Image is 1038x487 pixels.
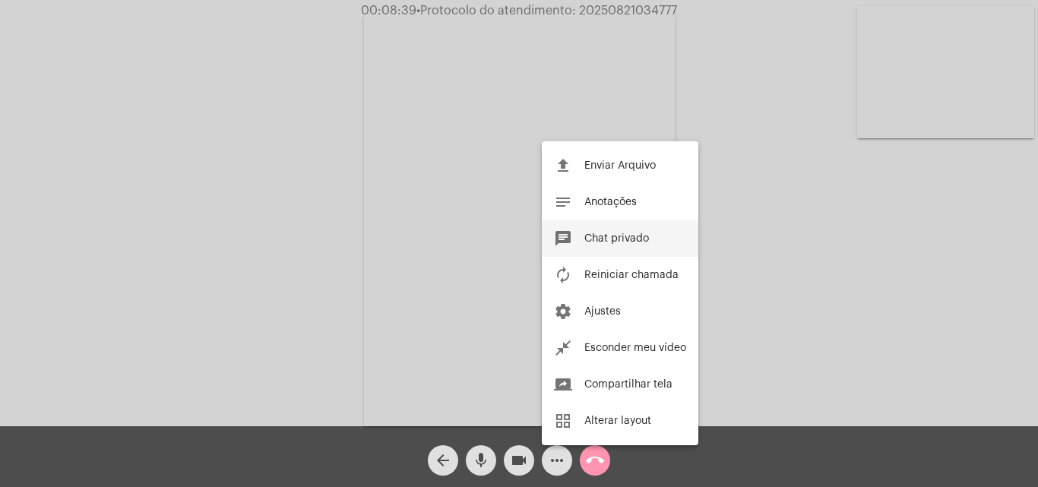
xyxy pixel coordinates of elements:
span: Reiniciar chamada [584,270,679,280]
span: Esconder meu vídeo [584,343,686,353]
mat-icon: notes [554,193,572,211]
mat-icon: autorenew [554,266,572,284]
mat-icon: settings [554,302,572,321]
span: Compartilhar tela [584,379,672,390]
span: Anotações [584,197,637,207]
span: Ajustes [584,306,621,317]
span: Enviar Arquivo [584,160,656,171]
mat-icon: chat [554,229,572,248]
mat-icon: file_upload [554,157,572,175]
mat-icon: grid_view [554,412,572,430]
span: Alterar layout [584,416,651,426]
span: Chat privado [584,233,649,244]
mat-icon: close_fullscreen [554,339,572,357]
mat-icon: screen_share [554,375,572,394]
